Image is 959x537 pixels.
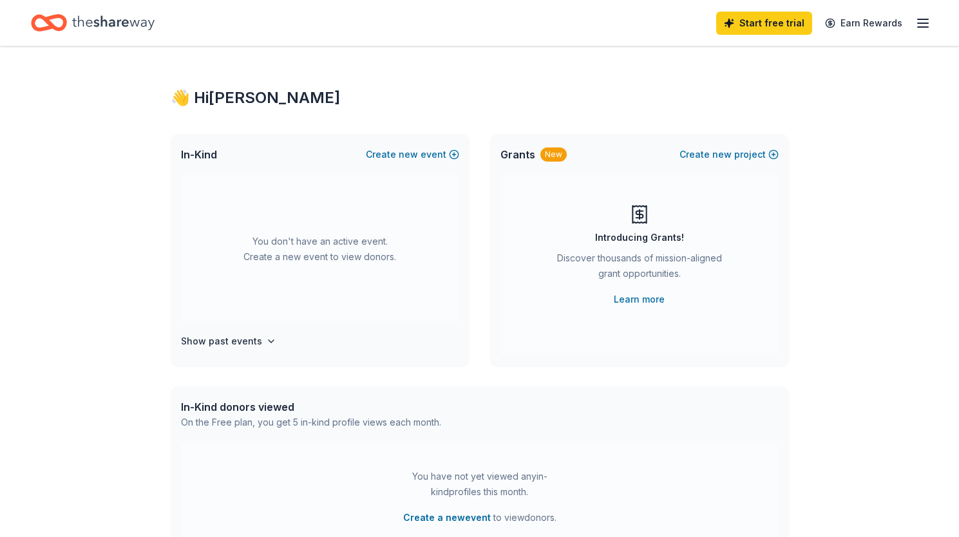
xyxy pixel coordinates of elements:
[399,147,418,162] span: new
[679,147,779,162] button: Createnewproject
[181,334,276,349] button: Show past events
[614,292,665,307] a: Learn more
[540,147,567,162] div: New
[181,147,217,162] span: In-Kind
[31,8,155,38] a: Home
[181,334,262,349] h4: Show past events
[181,415,441,430] div: On the Free plan, you get 5 in-kind profile views each month.
[171,88,789,108] div: 👋 Hi [PERSON_NAME]
[181,399,441,415] div: In-Kind donors viewed
[552,250,727,287] div: Discover thousands of mission-aligned grant opportunities.
[500,147,535,162] span: Grants
[716,12,812,35] a: Start free trial
[366,147,459,162] button: Createnewevent
[181,175,459,323] div: You don't have an active event. Create a new event to view donors.
[403,510,491,525] button: Create a newevent
[817,12,910,35] a: Earn Rewards
[403,510,556,525] span: to view donors .
[712,147,732,162] span: new
[399,469,560,500] div: You have not yet viewed any in-kind profiles this month.
[595,230,684,245] div: Introducing Grants!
